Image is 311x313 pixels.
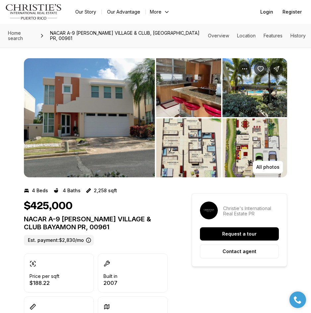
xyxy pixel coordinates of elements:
p: $188.22 [30,280,59,286]
button: Login [256,5,277,19]
li: 1 of 2 [24,58,155,177]
nav: Page section menu [208,33,306,38]
button: All photos [253,161,283,173]
button: View image gallery [24,58,155,177]
a: Skip to: Features [264,33,282,38]
p: 2,258 sqft [94,188,117,193]
p: All photos [256,164,280,170]
p: 4 Beds [32,188,48,193]
p: 2007 [103,280,117,286]
button: View image gallery [156,58,221,117]
p: Built in [103,274,117,279]
a: Skip to: Location [237,33,256,38]
a: Home search [5,28,37,44]
li: 2 of 2 [156,58,287,177]
p: Contact agent [222,249,256,254]
p: Request a tour [222,231,257,237]
p: Price per sqft [30,274,59,279]
button: More [146,7,174,17]
button: Save Property: NACAR A-9 MIRABELLA VILLAGE & CLUB [254,62,267,75]
div: Listing Photos [24,58,287,177]
p: NACAR A-9 [PERSON_NAME] VILLAGE & CLUB BAYAMON PR, 00961 [24,215,168,231]
button: Contact agent [200,245,279,258]
button: Request a tour [200,227,279,241]
span: Home search [8,30,23,41]
button: Property options [238,62,251,75]
button: View image gallery [222,118,287,177]
button: Share Property: NACAR A-9 MIRABELLA VILLAGE & CLUB [270,62,283,75]
span: NACAR A-9 [PERSON_NAME] VILLAGE & CLUB, [GEOGRAPHIC_DATA] PR, 00961 [47,28,208,44]
a: Our Story [70,7,101,17]
label: Est. payment: $2,830/mo [24,235,94,246]
img: logo [5,4,62,20]
button: Register [279,5,306,19]
p: Christie's International Real Estate PR [223,206,279,216]
a: Skip to: History [290,33,306,38]
button: 4 Baths [53,185,81,196]
span: Register [282,9,302,15]
button: View image gallery [222,58,287,117]
span: Login [260,9,273,15]
a: Skip to: Overview [208,33,229,38]
p: 4 Baths [63,188,81,193]
button: View image gallery [156,118,221,177]
a: Our Advantage [102,7,146,17]
h1: $425,000 [24,200,73,212]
